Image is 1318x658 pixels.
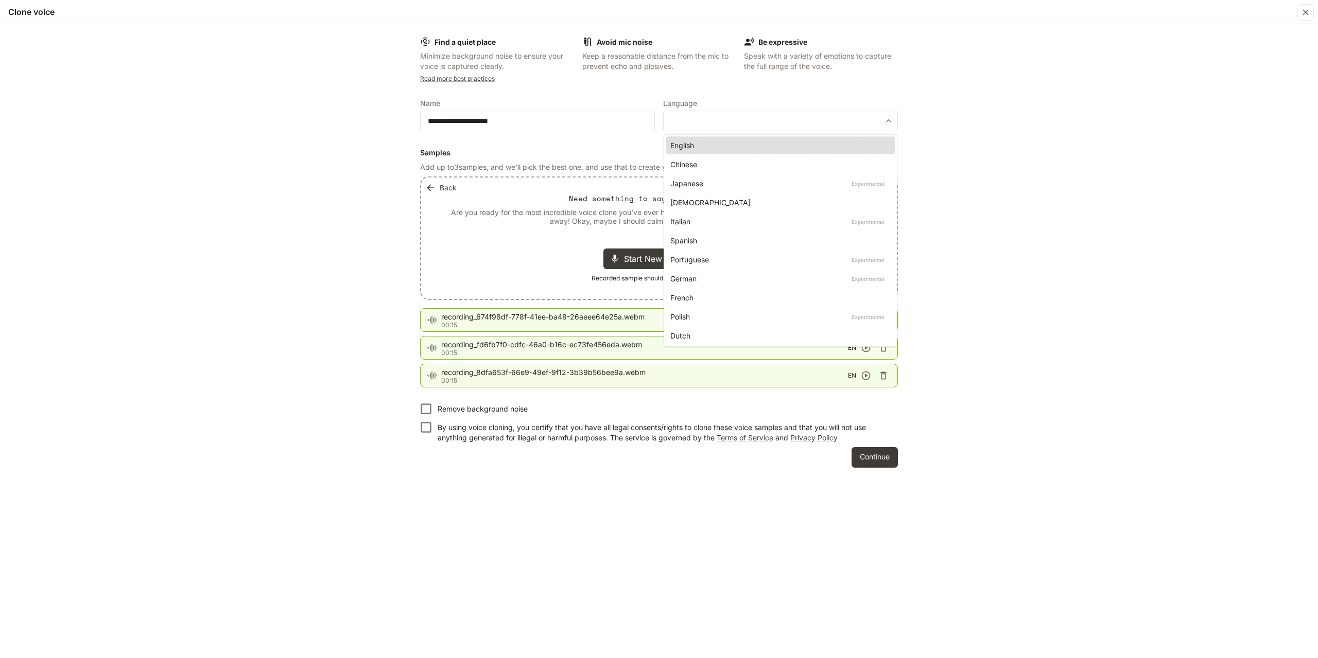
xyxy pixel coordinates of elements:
div: [DEMOGRAPHIC_DATA] [670,197,887,208]
div: Chinese [670,159,887,170]
p: Experimental [849,312,887,322]
div: Portuguese [670,254,887,265]
div: English [670,140,887,151]
p: Experimental [849,217,887,226]
div: Dutch [670,330,887,341]
div: Italian [670,216,887,227]
div: German [670,273,887,284]
p: Experimental [849,179,887,188]
p: Experimental [849,255,887,264]
div: French [670,292,887,303]
div: Polish [670,311,887,322]
div: Spanish [670,235,887,246]
p: Experimental [849,274,887,283]
div: Japanese [670,178,887,189]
